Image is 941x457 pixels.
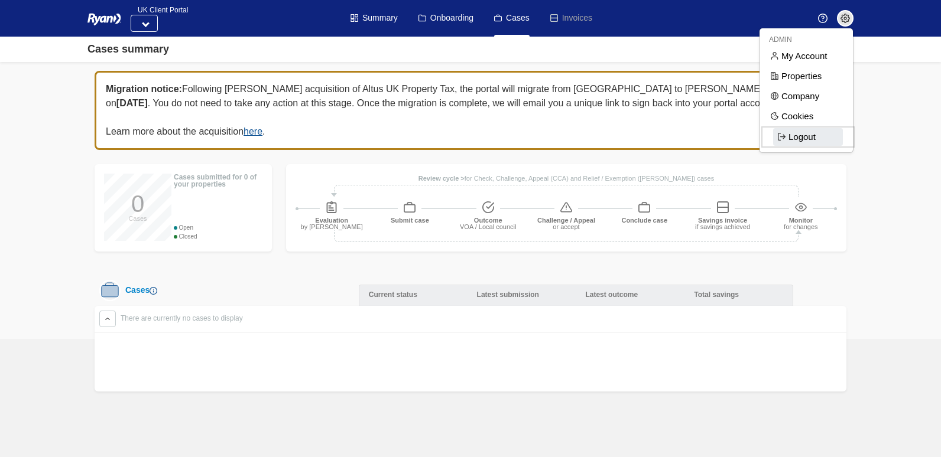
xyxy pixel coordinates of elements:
[95,71,846,150] div: Following [PERSON_NAME] acquisition of Altus UK Property Tax, the portal will migrate from [GEOGR...
[452,224,524,230] div: VOA / Local council
[766,107,850,125] span: Cookies
[761,106,855,126] a: Cookies
[530,224,602,230] div: or accept
[686,224,758,230] div: if savings achieved
[761,66,855,86] a: Properties
[296,224,368,230] div: by [PERSON_NAME]
[468,285,576,306] div: Latest submission
[686,217,758,230] div: Savings invoice
[174,223,262,232] div: Open
[374,217,446,230] div: Submit case
[684,285,793,306] div: Total savings
[244,126,262,136] a: here
[766,67,850,85] span: Properties
[766,87,850,105] span: Company
[761,46,855,66] a: My Account
[766,47,850,65] span: My Account
[121,285,157,295] div: Cases
[841,14,850,23] img: settings
[418,175,465,182] strong: Review cycle >
[760,33,853,46] li: ADMIN
[773,128,843,146] span: Logout
[87,41,169,57] div: Cases summary
[296,174,837,184] div: for Check, Challenge, Appeal (CCA) and Relief / Exemption ([PERSON_NAME]) cases
[761,126,855,148] a: Logout
[296,217,368,230] div: Evaluation
[116,98,148,108] b: [DATE]
[761,86,855,106] a: Company
[530,217,602,230] div: Challenge / Appeal
[174,174,262,188] div: Cases submitted for 0 of your properties
[121,314,243,322] span: There are currently no cases to display
[576,285,684,306] div: Latest outcome
[818,14,828,23] img: Help
[359,285,468,306] div: Current status
[765,224,837,230] div: for changes
[452,217,524,230] div: Outcome
[131,6,188,14] span: UK Client Portal
[765,217,837,230] div: Monitor
[608,217,680,230] div: Conclude case
[174,232,262,241] div: Closed
[106,84,182,94] b: Migration notice:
